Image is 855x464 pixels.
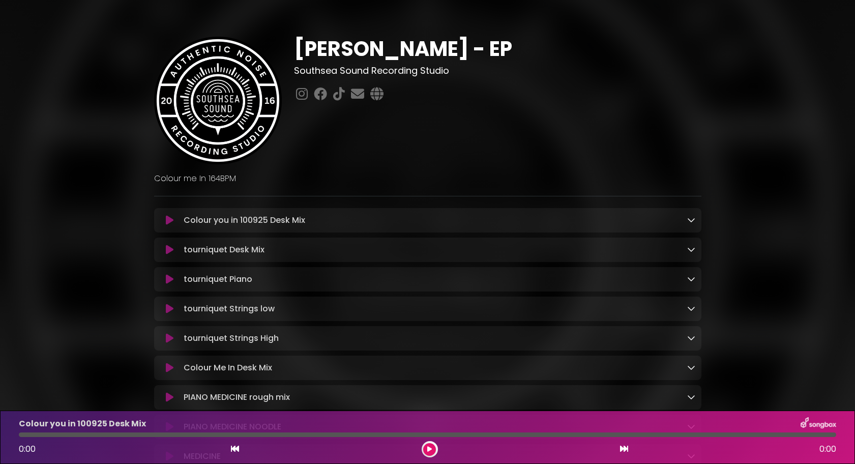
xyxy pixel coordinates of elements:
p: tourniquet Desk Mix [184,244,264,256]
p: Colour Me In Desk Mix [184,362,272,374]
p: Colour me In 164BPM [154,172,701,185]
p: PIANO MEDICINE rough mix [184,391,290,403]
p: Colour you in 100925 Desk Mix [184,214,305,226]
img: Sqix3KgTCSFekl421UP5 [154,37,282,164]
span: 0:00 [19,443,36,455]
img: songbox-logo-white.png [801,417,836,430]
h3: Southsea Sound Recording Studio [294,65,701,76]
p: tourniquet Strings low [184,303,275,315]
p: Colour you in 100925 Desk Mix [19,418,146,430]
p: tourniquet Strings High [184,332,279,344]
p: tourniquet Piano [184,273,252,285]
span: 0:00 [819,443,836,455]
h1: [PERSON_NAME] - EP [294,37,701,61]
